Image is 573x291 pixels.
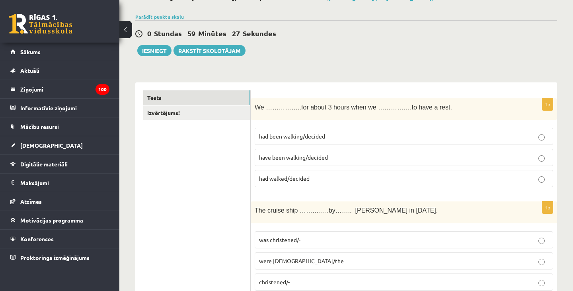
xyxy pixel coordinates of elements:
input: christened/- [538,280,545,286]
i: 100 [95,84,109,95]
button: Iesniegt [137,45,172,56]
a: Motivācijas programma [10,211,109,229]
a: Konferences [10,230,109,248]
a: Mācību resursi [10,117,109,136]
a: Rīgas 1. Tālmācības vidusskola [9,14,72,34]
a: Izvērtējums! [143,105,250,120]
a: Sākums [10,43,109,61]
span: were [DEMOGRAPHIC_DATA]/the [259,257,344,264]
a: Rakstīt skolotājam [173,45,246,56]
span: was christened/- [259,236,300,243]
span: Aktuāli [20,67,39,74]
a: Maksājumi [10,174,109,192]
legend: Informatīvie ziņojumi [20,99,109,117]
a: Informatīvie ziņojumi [10,99,109,117]
a: Ziņojumi100 [10,80,109,98]
span: Konferences [20,235,54,242]
span: had walked/decided [259,175,310,182]
span: Proktoringa izmēģinājums [20,254,90,261]
input: have been walking/decided [538,155,545,162]
span: Sākums [20,48,41,55]
span: The cruise ship …………..by…….. [PERSON_NAME] in [DATE]. [255,207,438,214]
a: Digitālie materiāli [10,155,109,173]
legend: Ziņojumi [20,80,109,98]
span: Sekundes [243,29,276,38]
a: Aktuāli [10,61,109,80]
a: [DEMOGRAPHIC_DATA] [10,136,109,154]
input: had walked/decided [538,176,545,183]
span: Digitālie materiāli [20,160,68,168]
input: had been walking/decided [538,134,545,141]
legend: Maksājumi [20,174,109,192]
span: 27 [232,29,240,38]
span: [DEMOGRAPHIC_DATA] [20,142,83,149]
a: Atzīmes [10,192,109,211]
p: 1p [542,98,553,111]
span: christened/- [259,278,290,285]
a: Parādīt punktu skalu [135,14,184,20]
span: had been walking/decided [259,133,325,140]
input: were [DEMOGRAPHIC_DATA]/the [538,259,545,265]
span: have been walking/decided [259,154,328,161]
span: Minūtes [198,29,226,38]
span: Mācību resursi [20,123,59,130]
span: We ……………..for about 3 hours when we …………….to have a rest. [255,104,452,111]
span: 59 [187,29,195,38]
span: 0 [147,29,151,38]
input: was christened/- [538,238,545,244]
p: 1p [542,201,553,214]
span: Atzīmes [20,198,42,205]
span: Stundas [154,29,182,38]
a: Proktoringa izmēģinājums [10,248,109,267]
span: Motivācijas programma [20,217,83,224]
a: Tests [143,90,250,105]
